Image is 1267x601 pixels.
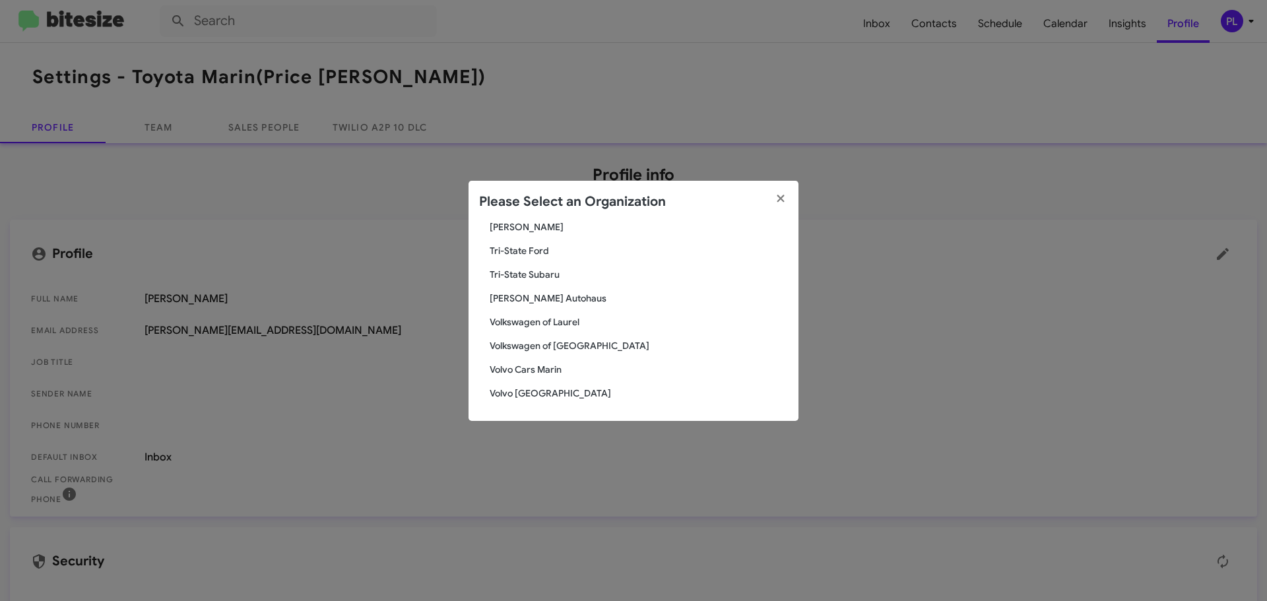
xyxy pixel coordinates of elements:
[490,292,788,305] span: [PERSON_NAME] Autohaus
[490,315,788,329] span: Volkswagen of Laurel
[490,363,788,376] span: Volvo Cars Marin
[490,268,788,281] span: Tri-State Subaru
[490,244,788,257] span: Tri-State Ford
[479,191,666,212] h2: Please Select an Organization
[490,387,788,400] span: Volvo [GEOGRAPHIC_DATA]
[490,339,788,352] span: Volkswagen of [GEOGRAPHIC_DATA]
[490,220,788,234] span: [PERSON_NAME]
